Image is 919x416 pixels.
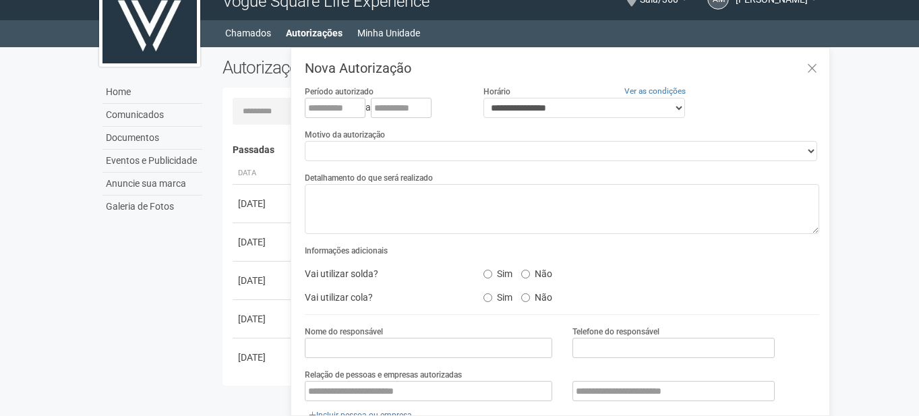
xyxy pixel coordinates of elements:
div: Vai utilizar solda? [295,264,473,284]
h2: Autorizações [223,57,511,78]
label: Detalhamento do que será realizado [305,172,433,184]
a: Eventos e Publicidade [102,150,202,173]
h3: Nova Autorização [305,61,819,75]
div: [DATE] [238,197,288,210]
input: Sim [483,270,492,278]
div: a [305,98,463,118]
label: Motivo da autorização [305,129,385,141]
label: Período autorizado [305,86,374,98]
label: Não [521,264,552,280]
label: Horário [483,86,510,98]
input: Sim [483,293,492,302]
label: Não [521,287,552,303]
input: Não [521,293,530,302]
a: Anuncie sua marca [102,173,202,196]
div: [DATE] [238,235,288,249]
label: Sim [483,264,512,280]
a: Chamados [225,24,271,42]
a: Autorizações [286,24,343,42]
label: Telefone do responsável [572,326,659,338]
label: Informações adicionais [305,245,388,257]
label: Relação de pessoas e empresas autorizadas [305,369,462,381]
label: Sim [483,287,512,303]
label: Nome do responsável [305,326,383,338]
a: Minha Unidade [357,24,420,42]
a: Documentos [102,127,202,150]
div: [DATE] [238,351,288,364]
div: Vai utilizar cola? [295,287,473,307]
div: [DATE] [238,312,288,326]
a: Comunicados [102,104,202,127]
a: Ver as condições [624,86,686,96]
div: [DATE] [238,274,288,287]
a: Home [102,81,202,104]
th: Data [233,162,293,185]
input: Não [521,270,530,278]
h4: Passadas [233,145,810,155]
a: Galeria de Fotos [102,196,202,218]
